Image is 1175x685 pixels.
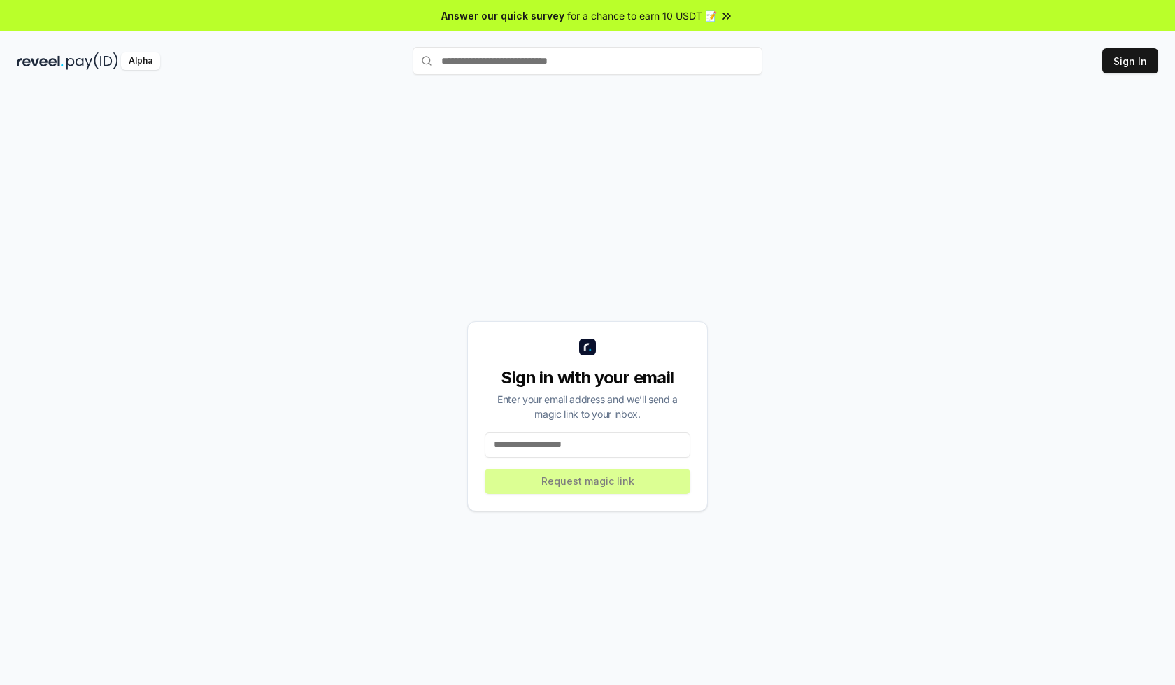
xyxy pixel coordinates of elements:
[441,8,564,23] span: Answer our quick survey
[567,8,717,23] span: for a chance to earn 10 USDT 📝
[485,392,690,421] div: Enter your email address and we’ll send a magic link to your inbox.
[579,339,596,355] img: logo_small
[121,52,160,70] div: Alpha
[17,52,64,70] img: reveel_dark
[66,52,118,70] img: pay_id
[485,367,690,389] div: Sign in with your email
[1102,48,1158,73] button: Sign In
